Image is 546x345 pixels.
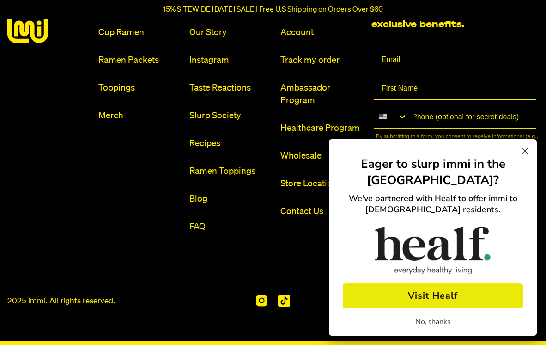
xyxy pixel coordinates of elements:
input: First Name [374,77,536,100]
a: Merch [98,110,182,122]
button: No, thanks [341,313,525,331]
img: United States [379,113,387,120]
img: TikTok [278,295,290,307]
a: Ramen Packets [98,54,182,67]
input: Phone (optional for secret deals) [407,105,536,128]
img: Instagram [256,295,267,307]
a: Contact Us [280,205,364,218]
a: Ramen Toppings [189,165,273,178]
img: Illustration of futuristic looking sneaker [375,227,491,274]
a: Blog [189,193,273,205]
p: 15% SITEWIDE [DATE] SALE | Free U.S Shipping on Orders Over $60 [163,6,383,14]
a: Slurp Society [189,110,273,122]
a: Cup Ramen [98,26,182,39]
a: Wholesale [280,150,364,162]
a: FAQ [189,221,273,233]
a: Instagram [189,54,273,67]
button: Search Countries [374,105,407,128]
a: Our Story [189,26,273,39]
a: Recipes [189,137,273,150]
a: Account [280,26,364,39]
a: Taste Reactions [189,82,273,94]
div: FLYOUT Form [320,130,546,345]
button: Close dialog [517,143,533,159]
input: Email [374,48,536,71]
span: We've partnered with Healf to offer immi to [DEMOGRAPHIC_DATA] residents. [349,193,517,215]
a: Track my order [280,54,364,67]
a: Healthcare Program [280,122,364,135]
button: Visit Healf [343,283,523,308]
a: Ambassador Program [280,82,364,107]
a: Store Locations [280,178,364,190]
a: Toppings [98,82,182,94]
p: 2025 immi. All rights reserved. [7,296,115,307]
span: Eager to slurp immi in the [GEOGRAPHIC_DATA]? [361,156,505,188]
